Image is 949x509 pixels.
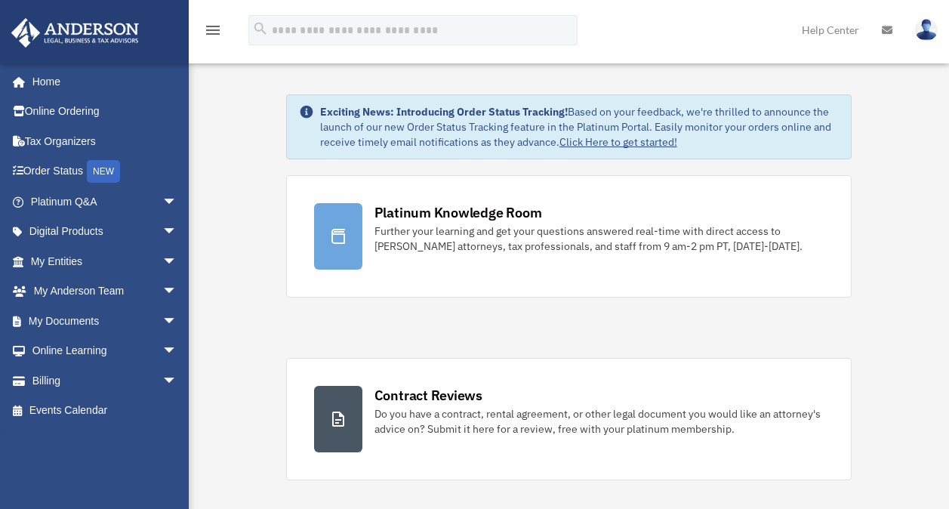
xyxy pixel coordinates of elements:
[252,20,269,37] i: search
[374,203,542,222] div: Platinum Knowledge Room
[162,336,193,367] span: arrow_drop_down
[11,156,200,187] a: Order StatusNEW
[204,21,222,39] i: menu
[162,246,193,277] span: arrow_drop_down
[11,97,200,127] a: Online Ordering
[559,135,677,149] a: Click Here to get started!
[162,306,193,337] span: arrow_drop_down
[162,366,193,396] span: arrow_drop_down
[374,224,824,254] div: Further your learning and get your questions answered real-time with direct access to [PERSON_NAM...
[11,187,200,217] a: Platinum Q&Aarrow_drop_down
[11,276,200,307] a: My Anderson Teamarrow_drop_down
[11,66,193,97] a: Home
[11,217,200,247] a: Digital Productsarrow_drop_down
[11,306,200,336] a: My Documentsarrow_drop_down
[11,126,200,156] a: Tax Organizers
[374,406,824,437] div: Do you have a contract, rental agreement, or other legal document you would like an attorney's ad...
[11,246,200,276] a: My Entitiesarrow_drop_down
[204,26,222,39] a: menu
[11,366,200,396] a: Billingarrow_drop_down
[11,336,200,366] a: Online Learningarrow_drop_down
[915,19,938,41] img: User Pic
[11,396,200,426] a: Events Calendar
[162,217,193,248] span: arrow_drop_down
[286,175,852,298] a: Platinum Knowledge Room Further your learning and get your questions answered real-time with dire...
[162,276,193,307] span: arrow_drop_down
[286,358,852,480] a: Contract Reviews Do you have a contract, rental agreement, or other legal document you would like...
[87,160,120,183] div: NEW
[374,386,482,405] div: Contract Reviews
[320,104,840,150] div: Based on your feedback, we're thrilled to announce the launch of our new Order Status Tracking fe...
[320,105,568,119] strong: Exciting News: Introducing Order Status Tracking!
[162,187,193,217] span: arrow_drop_down
[7,18,143,48] img: Anderson Advisors Platinum Portal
